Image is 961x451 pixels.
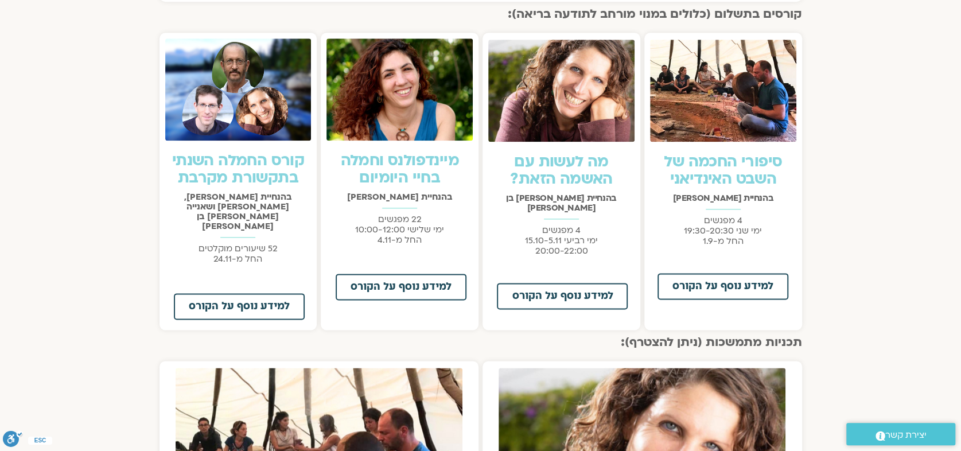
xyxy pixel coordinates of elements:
h2: בהנחיית [PERSON_NAME] בן [PERSON_NAME] [488,193,635,213]
a: למידע נוסף על הקורס [657,273,788,300]
p: 22 מפגשים ימי שלישי 10:00-12:00 החל מ-4.11 [326,214,473,245]
span: למידע נוסף על הקורס [189,301,290,312]
a: למידע נוסף על הקורס [174,293,305,320]
h2: בהנחיית [PERSON_NAME], [PERSON_NAME] ושאנייה [PERSON_NAME] בן [PERSON_NAME] [165,192,312,231]
h2: בהנחיית [PERSON_NAME] [326,192,473,202]
p: 4 מפגשים ימי רביעי 15.10-5.11 [488,225,635,256]
h2: קורסים בתשלום (כלולים במנוי מורחב לתודעה בריאה): [159,7,802,21]
p: 52 שיעורים מוקלטים החל מ-24.11 [165,243,312,264]
a: יצירת קשר [846,423,955,445]
span: למידע נוסף על הקורס [351,282,452,292]
a: קורס החמלה השנתי בתקשורת מקרבת [172,150,304,188]
h2: בהנחיית [PERSON_NAME] [650,193,796,203]
a: מיינדפולנס וחמלה בחיי היומיום [340,150,458,188]
span: למידע נוסף על הקורס [512,291,613,301]
span: יצירת קשר [885,427,927,443]
h2: תכניות מתמשכות (ניתן להצטרף): [159,336,802,349]
a: למידע נוסף על הקורס [497,283,628,309]
span: החל מ-1.9 [703,235,744,247]
a: מה לעשות עם האשמה הזאת? [510,151,612,189]
a: סיפורי החכמה של השבט האינדיאני [664,151,782,189]
p: 4 מפגשים ימי שני 19:30-20:30 [650,215,796,246]
span: למידע נוסף על הקורס [672,281,773,291]
span: 20:00-22:00 [535,245,588,256]
a: למידע נוסף על הקורס [336,274,466,300]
